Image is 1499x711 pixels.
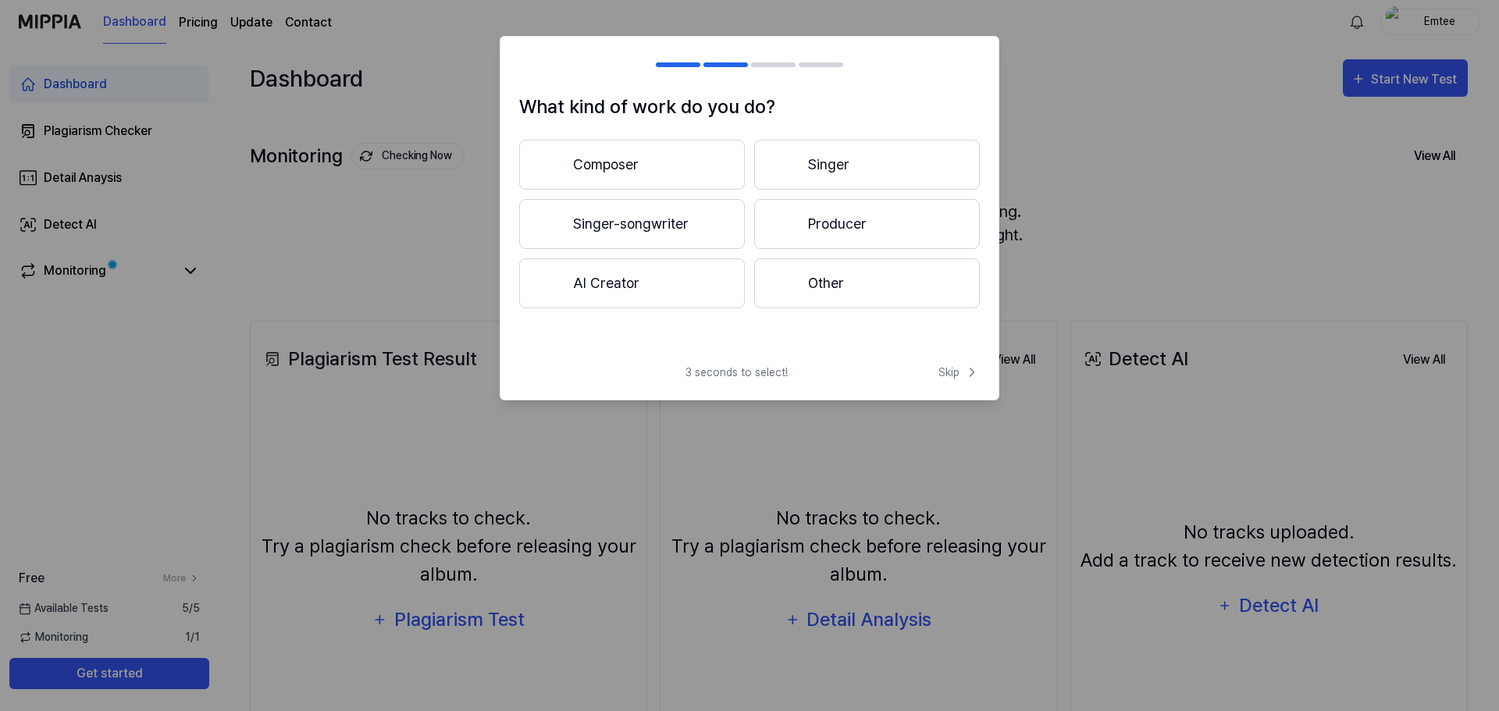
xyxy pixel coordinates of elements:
button: Composer [519,140,745,190]
button: Singer-songwriter [519,199,745,249]
button: AI Creator [519,258,745,308]
button: Other [754,258,980,308]
h1: What kind of work do you do? [519,93,980,121]
span: Skip [938,364,980,381]
button: Skip [935,364,980,381]
span: 3 seconds to select! [685,364,788,381]
button: Producer [754,199,980,249]
button: Singer [754,140,980,190]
